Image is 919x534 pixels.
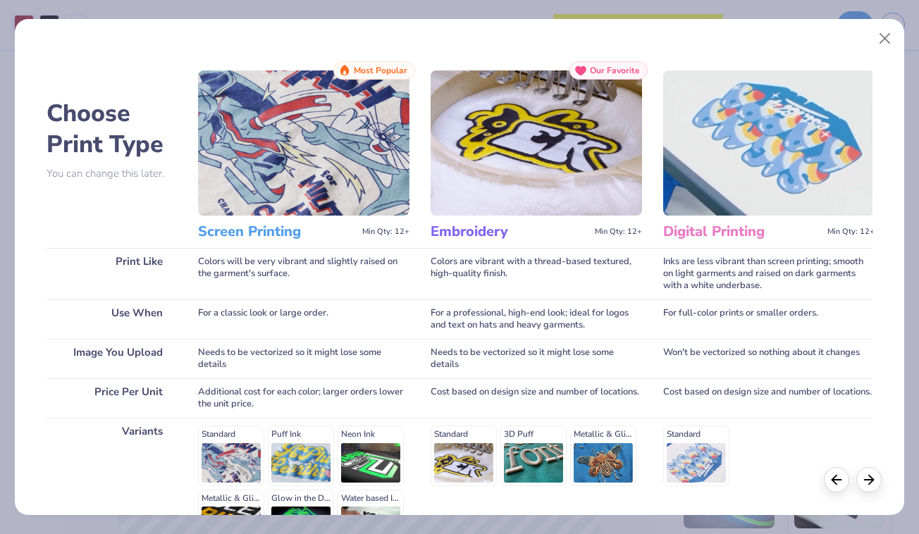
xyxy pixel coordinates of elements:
[590,66,640,75] span: Our Favorite
[47,378,177,418] div: Price Per Unit
[663,223,822,241] h3: Digital Printing
[663,378,875,418] div: Cost based on design size and number of locations.
[198,223,357,241] h3: Screen Printing
[362,227,409,237] span: Min Qty: 12+
[431,70,642,216] img: Embroidery
[431,339,642,378] div: Needs to be vectorized so it might lose some details
[47,248,177,299] div: Print Like
[47,299,177,339] div: Use When
[663,70,875,216] img: Digital Printing
[872,25,899,52] button: Close
[663,299,875,339] div: For full-color prints or smaller orders.
[595,227,642,237] span: Min Qty: 12+
[663,248,875,299] div: Inks are less vibrant than screen printing; smooth on light garments and raised on dark garments ...
[431,299,642,339] div: For a professional, high-end look; ideal for logos and text on hats and heavy garments.
[198,299,409,339] div: For a classic look or large order.
[198,248,409,299] div: Colors will be very vibrant and slightly raised on the garment's surface.
[431,248,642,299] div: Colors are vibrant with a thread-based textured, high-quality finish.
[431,378,642,418] div: Cost based on design size and number of locations.
[354,66,407,75] span: Most Popular
[47,339,177,378] div: Image You Upload
[47,98,177,160] h2: Choose Print Type
[431,223,589,241] h3: Embroidery
[663,339,875,378] div: Won't be vectorized so nothing about it changes
[198,378,409,418] div: Additional cost for each color; larger orders lower the unit price.
[827,227,875,237] span: Min Qty: 12+
[198,70,409,216] img: Screen Printing
[47,168,177,180] p: You can change this later.
[198,339,409,378] div: Needs to be vectorized so it might lose some details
